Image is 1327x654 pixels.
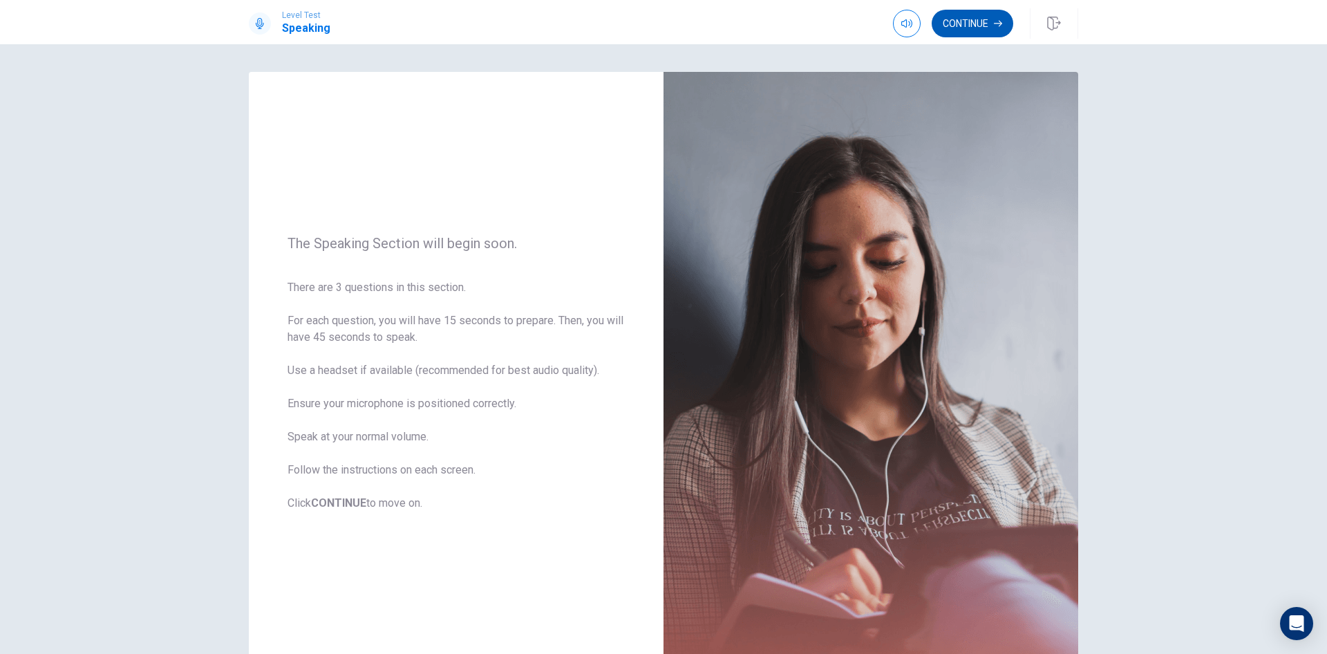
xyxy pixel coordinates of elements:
div: Open Intercom Messenger [1280,607,1313,640]
h1: Speaking [282,20,330,37]
span: Level Test [282,10,330,20]
button: Continue [932,10,1013,37]
b: CONTINUE [311,496,366,510]
span: There are 3 questions in this section. For each question, you will have 15 seconds to prepare. Th... [288,279,625,512]
span: The Speaking Section will begin soon. [288,235,625,252]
